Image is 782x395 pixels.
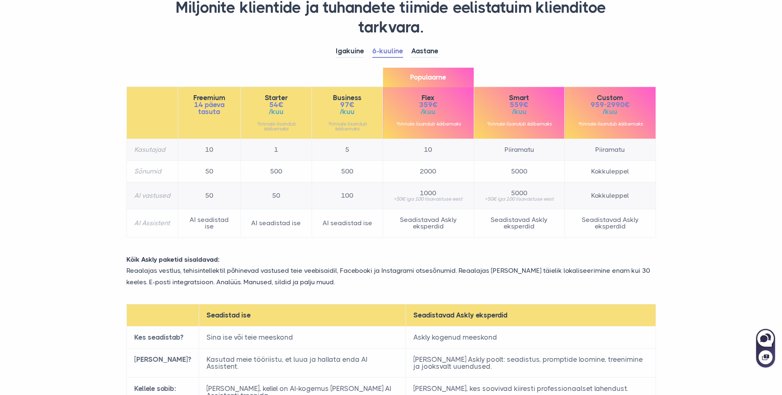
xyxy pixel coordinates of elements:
td: Piiramatu [565,139,656,161]
small: *hinnale lisandub käibemaks [572,121,648,126]
td: 10 [383,139,474,161]
strong: Kõik Askly paketid sisaldavad: [126,256,220,263]
td: 50 [178,183,241,209]
span: Populaarne [383,68,473,87]
td: [PERSON_NAME] Askly poolt: seadistus, promptide loomine, treenimine ja jooksvalt uuendused. [406,348,656,377]
td: 500 [241,161,312,183]
td: Seadistavad Askly eksperdid [383,209,474,237]
th: Sõnumid [126,161,178,183]
td: 2000 [383,161,474,183]
td: AI seadistad ise [312,209,383,237]
span: 959-2990€ [572,101,648,108]
p: Reaalajas vestlus, tehisintellektil põhinevad vastused teie veebisaidil, Facebooki ja Instagrami ... [120,265,662,287]
td: Piiramatu [474,139,564,161]
span: Freemium [186,94,233,101]
span: 14 päeva tasuta [186,101,233,115]
td: Seadistavad Askly eksperdid [565,209,656,237]
td: AI seadistad ise [241,209,312,237]
th: Seadistavad Askly eksperdid [406,304,656,326]
td: Askly kogenud meeskond [406,326,656,348]
span: Kokkuleppel [572,192,648,199]
span: 559€ [482,101,557,108]
small: *hinnale lisandub käibemaks [248,121,304,131]
small: +50€ iga 100 lisavastuse eest [390,196,466,201]
th: [PERSON_NAME]? [126,348,199,377]
span: /kuu [390,108,466,115]
span: Custom [572,94,648,101]
td: 500 [312,161,383,183]
td: 5 [312,139,383,161]
small: *hinnale lisandub käibemaks [390,121,466,126]
th: Kes seadistab? [126,326,199,348]
th: Seadistad ise [199,304,406,326]
span: Flex [390,94,466,101]
td: 50 [178,161,241,183]
span: 97€ [319,101,375,108]
small: *hinnale lisandub käibemaks [482,121,557,126]
span: 359€ [390,101,466,108]
th: Kasutajad [126,139,178,161]
td: AI seadistad ise [178,209,241,237]
small: +50€ iga 100 lisavastuse eest [482,196,557,201]
td: 1 [241,139,312,161]
span: Business [319,94,375,101]
td: Sina ise või teie meeskond [199,326,406,348]
td: Kokkuleppel [565,161,656,183]
small: *hinnale lisandub käibemaks [319,121,375,131]
span: /kuu [482,108,557,115]
span: 5000 [482,190,557,196]
span: /kuu [248,108,304,115]
span: /kuu [572,108,648,115]
th: AI Assistent [126,209,178,237]
a: 6-kuuline [372,45,403,58]
td: 10 [178,139,241,161]
a: Aastane [411,45,438,58]
span: 1000 [390,190,466,196]
td: Kasutad meie tööriistu, et luua ja hallata enda AI Assistent. [199,348,406,377]
td: 100 [312,183,383,209]
td: 50 [241,183,312,209]
iframe: Askly chat [755,327,776,368]
th: AI vastused [126,183,178,209]
a: Igakuine [336,45,364,58]
span: 54€ [248,101,304,108]
td: 5000 [474,161,564,183]
span: Starter [248,94,304,101]
span: /kuu [319,108,375,115]
span: Smart [482,94,557,101]
td: Seadistavad Askly eksperdid [474,209,564,237]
